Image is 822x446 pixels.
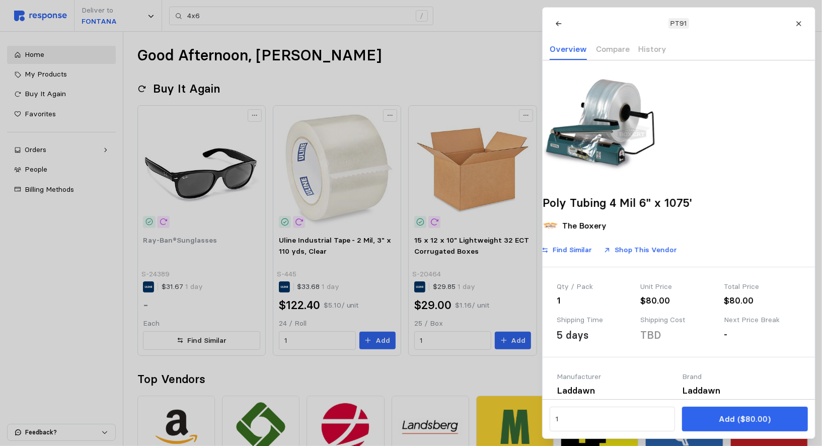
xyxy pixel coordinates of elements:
[557,315,633,326] div: Shipping Time
[550,43,587,55] p: Overview
[670,18,687,29] p: PT91
[557,371,675,383] div: Manufacturer
[724,328,800,341] div: -
[640,315,717,326] div: Shipping Cost
[595,43,629,55] p: Compare
[640,328,661,343] div: TBD
[614,245,677,256] p: Shop This Vendor
[555,410,669,428] input: Qty
[562,219,606,232] p: The Boxery
[557,384,675,398] div: Laddawn
[724,315,800,326] div: Next Price Break
[682,407,807,431] button: Add ($80.00)
[638,43,666,55] p: History
[682,371,800,383] div: Brand
[719,413,771,425] p: Add ($80.00)
[543,195,815,211] h2: Poly Tubing 4 Mil 6" x 1075'
[557,328,588,343] div: 5 days
[557,294,633,308] div: 1
[640,281,717,292] div: Unit Price
[552,245,591,256] p: Find Similar
[543,60,663,181] img: PT.jpg
[682,384,800,398] div: Laddawn
[557,281,633,292] div: Qty / Pack
[597,241,683,260] button: Shop This Vendor
[724,281,800,292] div: Total Price
[724,294,800,308] div: $80.00
[640,294,717,308] div: $80.00
[536,241,597,260] button: Find Similar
